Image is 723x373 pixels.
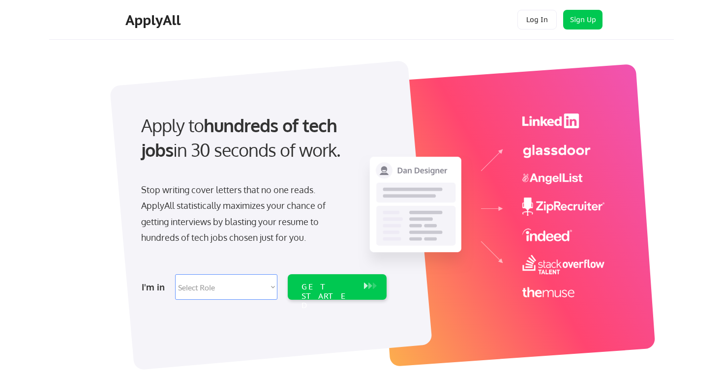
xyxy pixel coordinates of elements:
button: Sign Up [563,10,602,29]
div: ApplyAll [125,12,183,29]
div: Stop writing cover letters that no one reads. ApplyAll statistically maximizes your chance of get... [141,182,343,246]
div: Apply to in 30 seconds of work. [141,113,383,163]
div: I'm in [142,279,169,295]
div: GET STARTED [301,282,354,311]
button: Log In [517,10,557,29]
strong: hundreds of tech jobs [141,114,341,161]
